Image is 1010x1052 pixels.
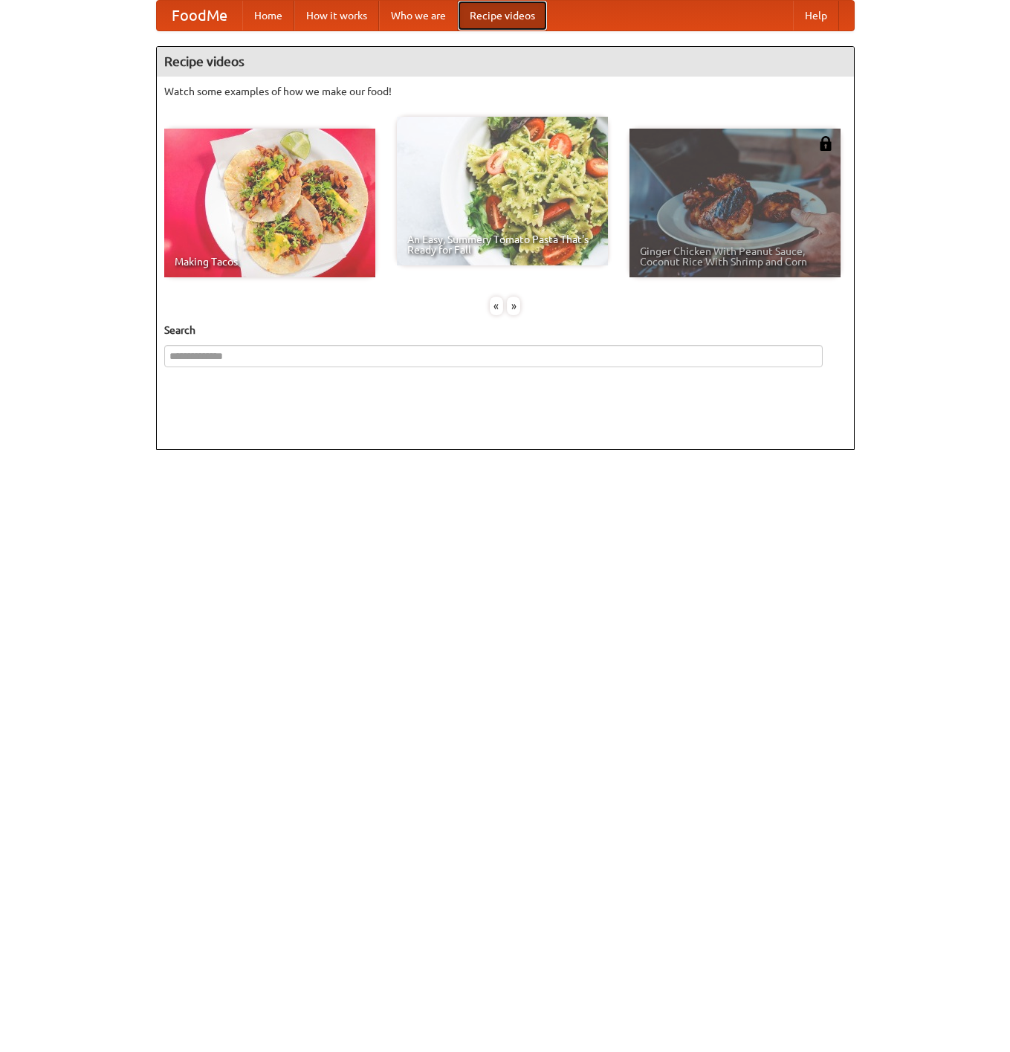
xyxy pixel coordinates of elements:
a: Help [793,1,839,30]
span: Making Tacos [175,256,365,267]
span: An Easy, Summery Tomato Pasta That's Ready for Fall [407,234,598,255]
a: How it works [294,1,379,30]
a: Who we are [379,1,458,30]
a: Making Tacos [164,129,375,277]
a: Recipe videos [458,1,547,30]
h5: Search [164,323,846,338]
a: Home [242,1,294,30]
h4: Recipe videos [157,47,854,77]
a: FoodMe [157,1,242,30]
img: 483408.png [818,136,833,151]
div: « [490,297,503,315]
div: » [507,297,520,315]
p: Watch some examples of how we make our food! [164,84,846,99]
a: An Easy, Summery Tomato Pasta That's Ready for Fall [397,117,608,265]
